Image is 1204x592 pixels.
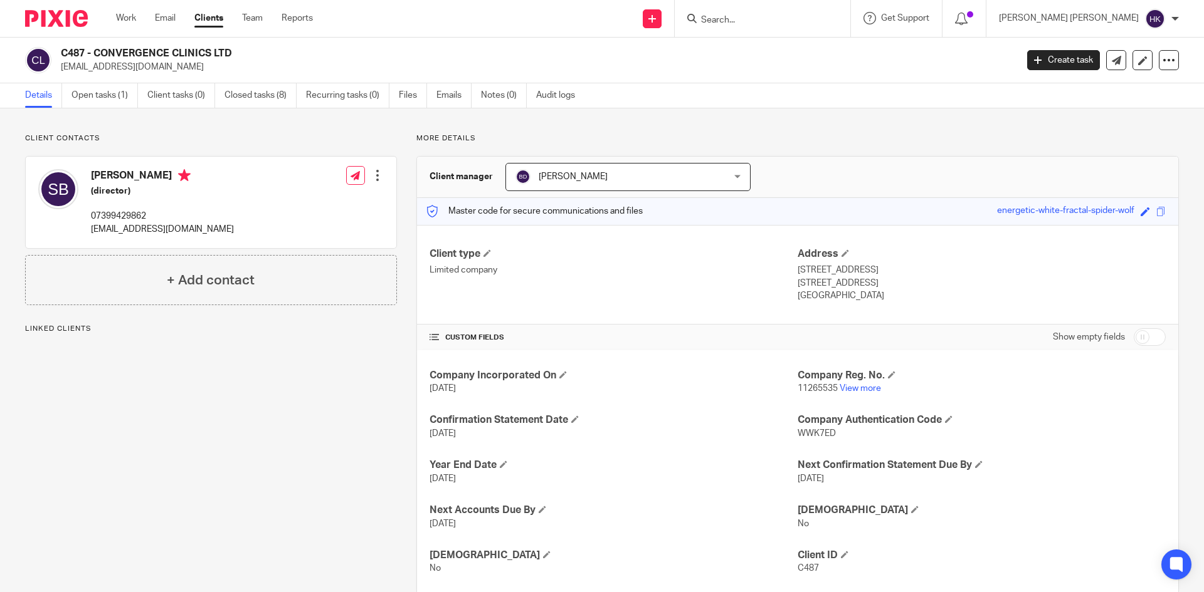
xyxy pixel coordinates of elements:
a: Emails [436,83,472,108]
span: 11265535 [798,384,838,393]
a: Closed tasks (8) [224,83,297,108]
a: Email [155,12,176,24]
span: [DATE] [430,519,456,528]
a: Client tasks (0) [147,83,215,108]
a: Details [25,83,62,108]
span: Get Support [881,14,929,23]
span: [DATE] [430,429,456,438]
h4: Company Reg. No. [798,369,1166,382]
a: Audit logs [536,83,584,108]
h4: + Add contact [167,271,255,290]
div: energetic-white-fractal-spider-wolf [997,204,1134,219]
a: Open tasks (1) [71,83,138,108]
h4: Client type [430,247,798,261]
p: [STREET_ADDRESS] [798,277,1166,289]
a: Clients [194,12,223,24]
h3: Client manager [430,170,493,183]
i: Primary [178,169,191,182]
h4: Company Incorporated On [430,369,798,382]
h4: [DEMOGRAPHIC_DATA] [430,549,798,562]
p: More details [416,133,1179,143]
span: WWK7ED [798,429,836,438]
p: Linked clients [25,324,397,334]
h4: Confirmation Statement Date [430,413,798,427]
img: Pixie [25,10,88,27]
h4: Client ID [798,549,1166,562]
p: Client contacts [25,133,397,143]
h4: Next Confirmation Statement Due By [798,459,1166,472]
a: View more [840,384,881,393]
h4: Company Authentication Code [798,413,1166,427]
input: Search [700,15,813,26]
a: Team [242,12,263,24]
span: [DATE] [430,384,456,393]
h5: (director) [91,185,234,197]
span: C487 [798,564,819,573]
p: Limited company [430,264,798,276]
h4: CUSTOM FIELDS [430,333,798,343]
img: svg%3E [25,47,51,73]
span: No [430,564,441,573]
p: 07399429862 [91,210,234,222]
span: No [798,519,809,528]
a: Work [116,12,136,24]
h4: Next Accounts Due By [430,504,798,517]
p: [EMAIL_ADDRESS][DOMAIN_NAME] [61,61,1008,73]
a: Create task [1027,50,1100,70]
h4: Year End Date [430,459,798,472]
span: [DATE] [798,474,824,483]
h4: Address [798,247,1166,261]
p: Master code for secure communications and files [426,205,643,217]
h2: C487 - CONVERGENCE CLINICS LTD [61,47,819,60]
p: [GEOGRAPHIC_DATA] [798,289,1166,302]
a: Files [399,83,427,108]
a: Recurring tasks (0) [306,83,389,108]
a: Reports [282,12,313,24]
p: [EMAIL_ADDRESS][DOMAIN_NAME] [91,223,234,236]
a: Notes (0) [481,83,527,108]
span: [PERSON_NAME] [539,172,608,181]
img: svg%3E [1145,9,1165,29]
p: [STREET_ADDRESS] [798,264,1166,276]
img: svg%3E [38,169,78,209]
label: Show empty fields [1053,331,1125,343]
p: [PERSON_NAME] [PERSON_NAME] [999,12,1139,24]
h4: [PERSON_NAME] [91,169,234,185]
h4: [DEMOGRAPHIC_DATA] [798,504,1166,517]
span: [DATE] [430,474,456,483]
img: svg%3E [515,169,531,184]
